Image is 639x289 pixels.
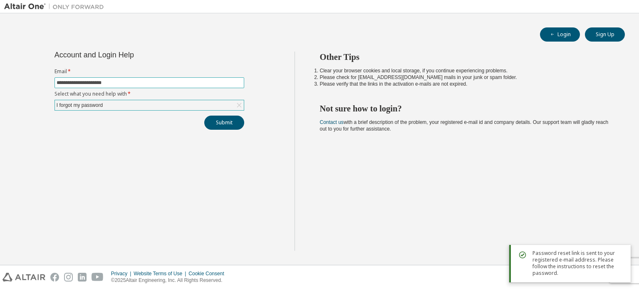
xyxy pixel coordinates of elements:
div: I forgot my password [55,101,104,110]
p: © 2025 Altair Engineering, Inc. All Rights Reserved. [111,277,229,284]
img: youtube.svg [92,273,104,282]
img: altair_logo.svg [2,273,45,282]
div: Account and Login Help [54,52,206,58]
div: Website Terms of Use [134,270,188,277]
img: Altair One [4,2,108,11]
img: facebook.svg [50,273,59,282]
li: Please verify that the links in the activation e-mails are not expired. [320,81,610,87]
span: with a brief description of the problem, your registered e-mail id and company details. Our suppo... [320,119,609,132]
div: I forgot my password [55,100,244,110]
h2: Other Tips [320,52,610,62]
button: Sign Up [585,27,625,42]
a: Contact us [320,119,344,125]
h2: Not sure how to login? [320,103,610,114]
li: Clear your browser cookies and local storage, if you continue experiencing problems. [320,67,610,74]
div: Privacy [111,270,134,277]
img: instagram.svg [64,273,73,282]
label: Select what you need help with [54,91,244,97]
span: Password reset link is sent to your registered e-mail address. Please follow the instructions to ... [532,250,624,277]
button: Login [540,27,580,42]
li: Please check for [EMAIL_ADDRESS][DOMAIN_NAME] mails in your junk or spam folder. [320,74,610,81]
label: Email [54,68,244,75]
button: Submit [204,116,244,130]
img: linkedin.svg [78,273,87,282]
div: Cookie Consent [188,270,229,277]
